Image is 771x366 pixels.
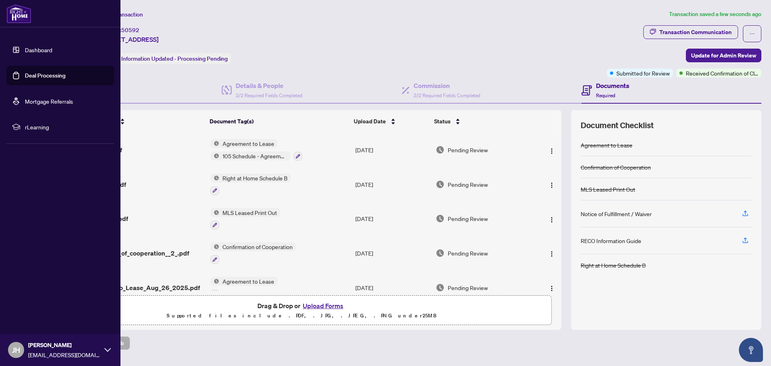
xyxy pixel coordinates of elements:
[25,46,52,53] a: Dashboard
[57,311,547,321] p: Supported files include .PDF, .JPG, .JPEG, .PNG under 25 MB
[434,117,451,126] span: Status
[100,11,143,18] span: View Transaction
[545,281,558,294] button: Logo
[691,49,756,62] span: Update for Admin Review
[352,133,432,167] td: [DATE]
[686,69,758,78] span: Received Confirmation of Closing
[352,270,432,305] td: [DATE]
[352,202,432,236] td: [DATE]
[219,151,290,160] span: 105 Schedule - Agreement of Purchase and Sale
[448,180,488,189] span: Pending Review
[219,139,277,148] span: Agreement to Lease
[581,185,635,194] div: MLS Leased Print Out
[219,277,277,286] span: Agreement to Lease
[581,163,651,172] div: Confirmation of Cooperation
[25,123,108,131] span: rLearning
[80,283,200,292] span: Agreement_to_Lease_Aug_26_2025.pdf
[581,141,632,149] div: Agreement to Lease
[80,248,189,258] span: Confirmation_of_cooperation__2_.pdf
[686,49,761,62] button: Update for Admin Review
[121,55,228,62] span: Information Updated - Processing Pending
[545,178,558,191] button: Logo
[545,212,558,225] button: Logo
[100,53,231,64] div: Status:
[210,174,219,182] img: Status Icon
[549,285,555,292] img: Logo
[414,92,480,98] span: 2/2 Required Fields Completed
[219,208,280,217] span: MLS Leased Print Out
[545,143,558,156] button: Logo
[436,214,445,223] img: Document Status
[545,247,558,260] button: Logo
[210,139,302,161] button: Status IconAgreement to LeaseStatus Icon105 Schedule - Agreement of Purchase and Sale
[121,27,139,34] span: 50592
[448,214,488,223] span: Pending Review
[549,217,555,223] img: Logo
[210,139,219,148] img: Status Icon
[643,25,738,39] button: Transaction Communication
[354,117,386,126] span: Upload Date
[448,283,488,292] span: Pending Review
[236,81,302,90] h4: Details & People
[25,72,65,79] a: Deal Processing
[25,98,73,105] a: Mortgage Referrals
[210,208,280,230] button: Status IconMLS Leased Print Out
[549,148,555,154] img: Logo
[257,301,346,311] span: Drag & Drop or
[581,120,654,131] span: Document Checklist
[659,26,732,39] div: Transaction Communication
[739,338,763,362] button: Open asap
[549,251,555,257] img: Logo
[12,344,20,356] span: JH
[596,92,615,98] span: Required
[431,110,531,133] th: Status
[236,92,302,98] span: 2/2 Required Fields Completed
[210,151,219,160] img: Status Icon
[352,167,432,202] td: [DATE]
[52,296,551,325] span: Drag & Drop orUpload FormsSupported files include .PDF, .JPG, .JPEG, .PNG under25MB
[616,69,670,78] span: Submitted for Review
[448,249,488,258] span: Pending Review
[581,236,641,245] div: RECO Information Guide
[436,145,445,154] img: Document Status
[219,242,296,251] span: Confirmation of Cooperation
[210,242,296,264] button: Status IconConfirmation of Cooperation
[100,35,159,44] span: [STREET_ADDRESS]
[210,277,219,286] img: Status Icon
[596,81,629,90] h4: Documents
[749,31,755,37] span: ellipsis
[581,261,646,270] div: Right at Home Schedule B
[436,283,445,292] img: Document Status
[210,208,219,217] img: Status Icon
[28,350,100,359] span: [EMAIL_ADDRESS][DOMAIN_NAME]
[448,145,488,154] span: Pending Review
[549,182,555,188] img: Logo
[206,110,351,133] th: Document Tag(s)
[210,277,277,299] button: Status IconAgreement to Lease
[6,4,31,23] img: logo
[414,81,480,90] h4: Commission
[300,301,346,311] button: Upload Forms
[669,10,761,19] article: Transaction saved a few seconds ago
[77,110,206,133] th: (6) File Name
[351,110,430,133] th: Upload Date
[581,209,652,218] div: Notice of Fulfillment / Waiver
[210,174,291,195] button: Status IconRight at Home Schedule B
[436,180,445,189] img: Document Status
[210,242,219,251] img: Status Icon
[219,174,291,182] span: Right at Home Schedule B
[352,236,432,270] td: [DATE]
[436,249,445,258] img: Document Status
[28,341,100,350] span: [PERSON_NAME]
